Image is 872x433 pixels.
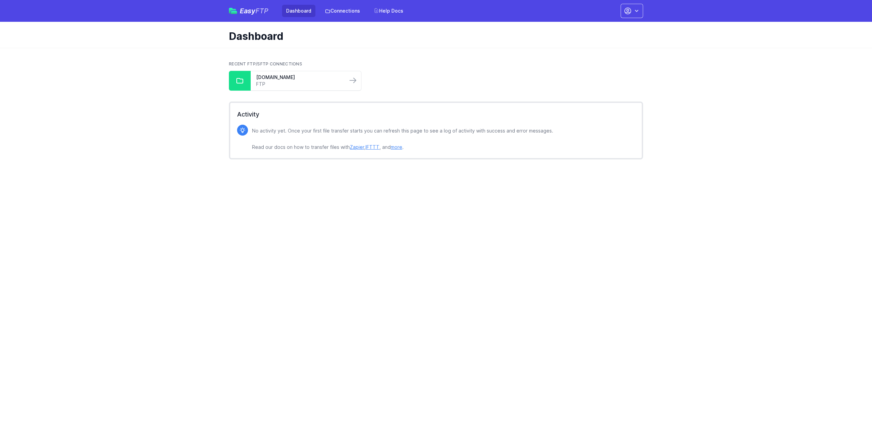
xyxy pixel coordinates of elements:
a: Zapier [350,144,364,150]
p: No activity yet. Once your first file transfer starts you can refresh this page to see a log of a... [252,127,553,151]
a: more [391,144,402,150]
a: Connections [321,5,364,17]
span: FTP [255,7,268,15]
a: IFTTT [365,144,379,150]
span: Easy [240,7,268,14]
h2: Recent FTP/SFTP Connections [229,61,643,67]
a: Help Docs [370,5,407,17]
a: FTP [256,81,342,88]
img: easyftp_logo.png [229,8,237,14]
h1: Dashboard [229,30,638,42]
a: EasyFTP [229,7,268,14]
a: Dashboard [282,5,315,17]
a: [DOMAIN_NAME] [256,74,342,81]
h2: Activity [237,110,635,119]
